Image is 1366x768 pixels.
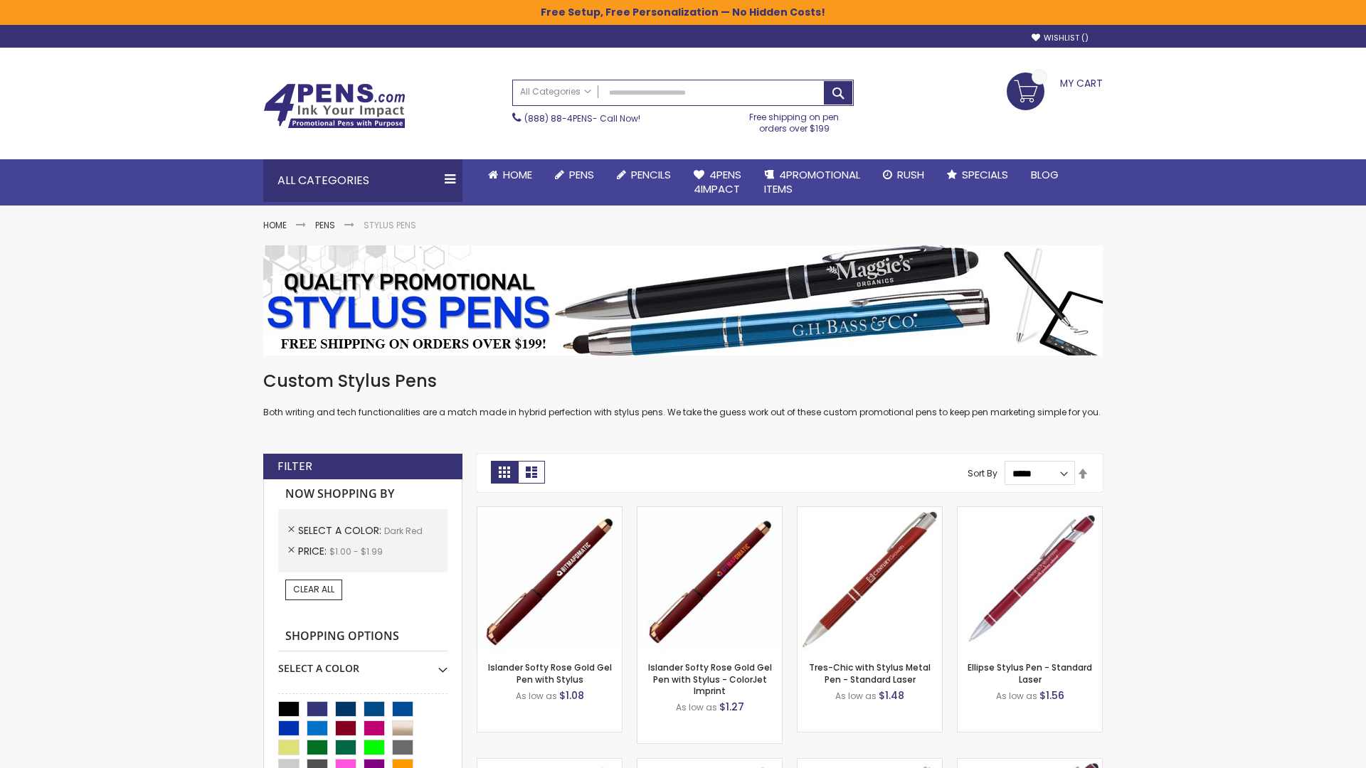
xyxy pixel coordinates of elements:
[278,479,448,509] strong: Now Shopping by
[477,506,622,518] a: Islander Softy Rose Gold Gel Pen with Stylus-Dark Red
[298,544,329,558] span: Price
[809,661,931,685] a: Tres-Chic with Stylus Metal Pen - Standard Laser
[1031,167,1059,182] span: Blog
[263,370,1103,419] div: Both writing and tech functionalities are a match made in hybrid perfection with stylus pens. We ...
[298,523,384,538] span: Select A Color
[764,167,860,196] span: 4PROMOTIONAL ITEMS
[879,688,904,703] span: $1.48
[488,661,612,685] a: Islander Softy Rose Gold Gel Pen with Stylus
[384,525,423,537] span: Dark Red
[477,159,544,191] a: Home
[958,507,1102,651] img: Ellipse Stylus Pen - Standard Laser-Dark Red
[958,506,1102,518] a: Ellipse Stylus Pen - Standard Laser-Dark Red
[277,459,312,474] strong: Filter
[735,106,854,134] div: Free shipping on pen orders over $199
[364,219,416,231] strong: Stylus Pens
[559,688,584,703] span: $1.08
[637,506,782,518] a: Islander Softy Rose Gold Gel Pen with Stylus - ColorJet Imprint-Dark Red
[897,167,924,182] span: Rush
[569,167,594,182] span: Pens
[293,583,334,595] span: Clear All
[285,580,342,599] a: Clear All
[263,159,462,202] div: All Categories
[329,545,383,558] span: $1.00 - $1.99
[798,507,942,651] img: Tres-Chic with Stylus Metal Pen - Standard Laser-Dark Red
[968,661,1092,685] a: Ellipse Stylus Pen - Standard Laser
[1020,159,1070,191] a: Blog
[263,83,406,129] img: 4Pens Custom Pens and Promotional Products
[520,86,591,97] span: All Categories
[835,690,877,702] span: As low as
[544,159,605,191] a: Pens
[1039,688,1064,703] span: $1.56
[962,167,1008,182] span: Specials
[996,690,1037,702] span: As low as
[719,700,744,714] span: $1.27
[524,112,640,124] span: - Call Now!
[872,159,936,191] a: Rush
[1032,33,1089,43] a: Wishlist
[936,159,1020,191] a: Specials
[516,690,557,702] span: As low as
[263,245,1103,356] img: Stylus Pens
[631,167,671,182] span: Pencils
[524,112,593,124] a: (888) 88-4PENS
[676,701,717,713] span: As low as
[682,159,753,206] a: 4Pens4impact
[263,219,287,231] a: Home
[263,370,1103,393] h1: Custom Stylus Pens
[968,467,997,479] label: Sort By
[503,167,532,182] span: Home
[315,219,335,231] a: Pens
[491,461,518,484] strong: Grid
[278,651,448,676] div: Select A Color
[753,159,872,206] a: 4PROMOTIONALITEMS
[694,167,741,196] span: 4Pens 4impact
[798,506,942,518] a: Tres-Chic with Stylus Metal Pen - Standard Laser-Dark Red
[637,507,782,651] img: Islander Softy Rose Gold Gel Pen with Stylus - ColorJet Imprint-Dark Red
[605,159,682,191] a: Pencils
[278,622,448,652] strong: Shopping Options
[477,507,622,651] img: Islander Softy Rose Gold Gel Pen with Stylus-Dark Red
[513,80,598,104] a: All Categories
[648,661,772,696] a: Islander Softy Rose Gold Gel Pen with Stylus - ColorJet Imprint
